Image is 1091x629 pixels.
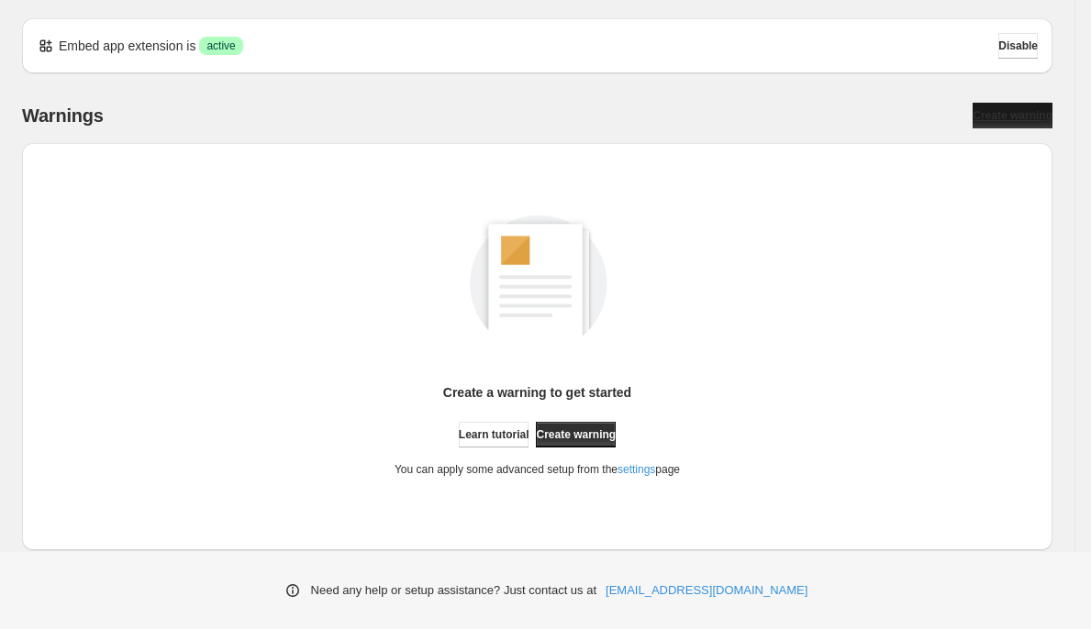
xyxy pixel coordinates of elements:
[998,39,1038,53] span: Disable
[536,422,616,447] a: Create warning
[459,422,529,447] a: Learn tutorial
[459,427,529,442] span: Learn tutorial
[998,33,1038,59] button: Disable
[395,462,680,477] p: You can apply some advanced setup from the page
[22,105,104,127] h2: Warnings
[973,108,1052,123] span: Create warning
[206,39,235,53] span: active
[606,581,807,600] a: [EMAIL_ADDRESS][DOMAIN_NAME]
[443,383,631,402] p: Create a warning to get started
[536,427,616,442] span: Create warning
[59,37,195,55] p: Embed app extension is
[973,103,1052,128] a: Create warning
[618,463,655,476] a: settings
